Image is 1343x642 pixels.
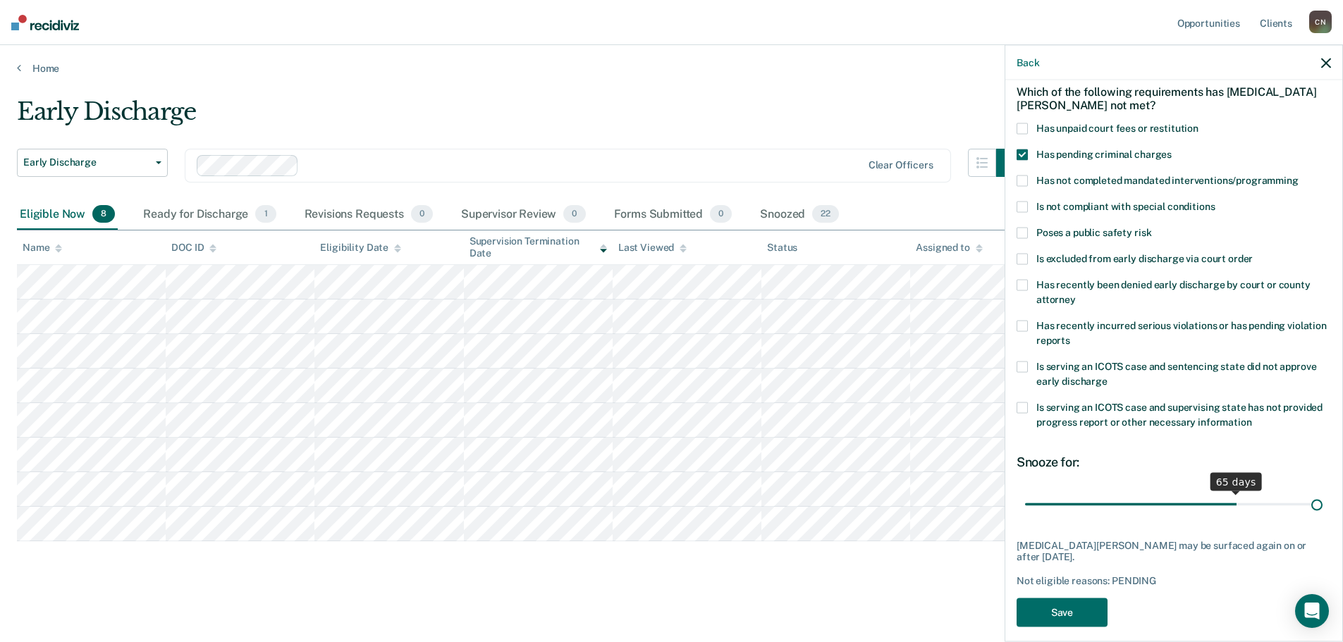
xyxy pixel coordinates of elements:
div: [MEDICAL_DATA][PERSON_NAME] may be surfaced again on or after [DATE]. [1017,539,1331,563]
div: 65 days [1210,472,1262,490]
div: DOC ID [171,242,216,254]
span: Has not completed mandated interventions/programming [1036,175,1299,186]
span: Is serving an ICOTS case and supervising state has not provided progress report or other necessar... [1036,402,1323,428]
button: Back [1017,56,1039,68]
div: Supervision Termination Date [470,235,607,259]
div: Status [767,242,797,254]
div: Snoozed [757,199,842,230]
span: 1 [255,205,276,223]
span: Has recently been denied early discharge by court or county attorney [1036,279,1311,305]
div: Which of the following requirements has [MEDICAL_DATA][PERSON_NAME] not met? [1017,73,1331,123]
div: C N [1309,11,1332,33]
a: Home [17,62,1326,75]
div: Early Discharge [17,97,1024,137]
span: Poses a public safety risk [1036,227,1151,238]
span: Has pending criminal charges [1036,149,1172,160]
div: Not eligible reasons: PENDING [1017,575,1331,587]
div: Forms Submitted [611,199,735,230]
div: Supervisor Review [458,199,589,230]
span: 0 [411,205,433,223]
span: 0 [710,205,732,223]
img: Recidiviz [11,15,79,30]
div: Name [23,242,62,254]
span: Early Discharge [23,156,150,168]
div: Last Viewed [618,242,687,254]
span: 0 [563,205,585,223]
span: Has unpaid court fees or restitution [1036,123,1198,134]
div: Snooze for: [1017,455,1331,470]
span: Is excluded from early discharge via court order [1036,253,1253,264]
span: Is not compliant with special conditions [1036,201,1215,212]
div: Open Intercom Messenger [1295,594,1329,628]
div: Clear officers [869,159,933,171]
span: 22 [812,205,839,223]
div: Eligible Now [17,199,118,230]
div: Revisions Requests [302,199,436,230]
span: 8 [92,205,115,223]
div: Assigned to [916,242,982,254]
span: Is serving an ICOTS case and sentencing state did not approve early discharge [1036,361,1316,387]
span: Has recently incurred serious violations or has pending violation reports [1036,320,1327,346]
div: Eligibility Date [320,242,401,254]
div: Ready for Discharge [140,199,278,230]
button: Save [1017,598,1108,626]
